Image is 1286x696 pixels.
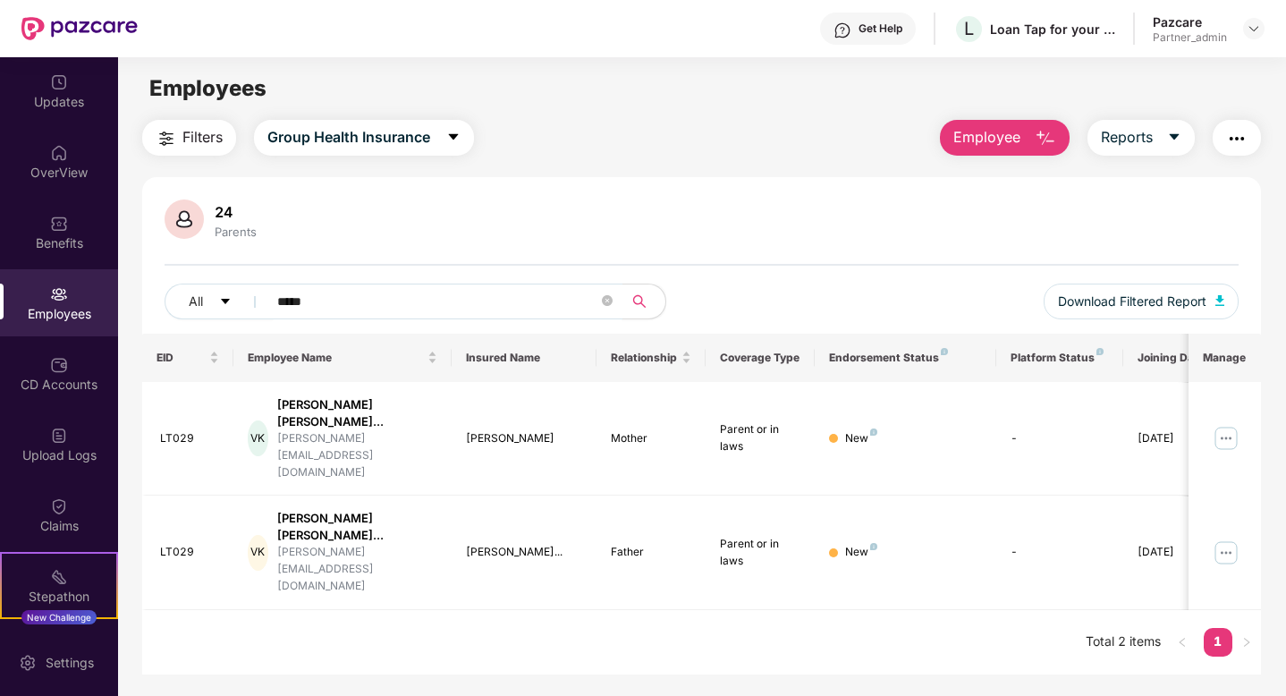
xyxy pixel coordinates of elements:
li: Previous Page [1168,628,1197,657]
span: Reports [1101,126,1153,149]
button: Group Health Insurancecaret-down [254,120,474,156]
button: Download Filtered Report [1044,284,1239,319]
img: svg+xml;base64,PHN2ZyBpZD0iU2V0dGluZy0yMHgyMCIgeG1sbnM9Imh0dHA6Ly93d3cudzMub3JnLzIwMDAvc3ZnIiB3aW... [19,654,37,672]
th: EID [142,334,233,382]
th: Coverage Type [706,334,815,382]
li: Total 2 items [1086,628,1161,657]
img: svg+xml;base64,PHN2ZyB4bWxucz0iaHR0cDovL3d3dy53My5vcmcvMjAwMC9zdmciIHhtbG5zOnhsaW5rPSJodHRwOi8vd3... [165,199,204,239]
div: Parent or in laws [720,421,800,455]
img: svg+xml;base64,PHN2ZyBpZD0iRW1wbG95ZWVzIiB4bWxucz0iaHR0cDovL3d3dy53My5vcmcvMjAwMC9zdmciIHdpZHRoPS... [50,285,68,303]
img: svg+xml;base64,PHN2ZyB4bWxucz0iaHR0cDovL3d3dy53My5vcmcvMjAwMC9zdmciIHdpZHRoPSIyNCIgaGVpZ2h0PSIyNC... [156,128,177,149]
div: Parents [211,225,260,239]
div: LT029 [160,430,219,447]
td: - [996,382,1123,497]
div: VK [248,535,268,571]
div: [PERSON_NAME][EMAIL_ADDRESS][DOMAIN_NAME] [277,430,436,481]
span: L [964,18,974,39]
img: svg+xml;base64,PHN2ZyB4bWxucz0iaHR0cDovL3d3dy53My5vcmcvMjAwMC9zdmciIHhtbG5zOnhsaW5rPSJodHRwOi8vd3... [1215,295,1224,306]
span: All [189,292,203,311]
img: manageButton [1212,539,1240,567]
td: - [996,496,1123,610]
span: search [622,294,656,309]
li: 1 [1204,628,1232,657]
img: svg+xml;base64,PHN2ZyB4bWxucz0iaHR0cDovL3d3dy53My5vcmcvMjAwMC9zdmciIHhtbG5zOnhsaW5rPSJodHRwOi8vd3... [1035,128,1056,149]
div: New [845,544,877,561]
div: Endorsement Status [829,351,982,365]
div: LT029 [160,544,219,561]
a: 1 [1204,628,1232,655]
span: caret-down [219,295,232,310]
img: svg+xml;base64,PHN2ZyBpZD0iSGVscC0zMngzMiIgeG1sbnM9Imh0dHA6Ly93d3cudzMub3JnLzIwMDAvc3ZnIiB3aWR0aD... [833,21,851,39]
div: [DATE] [1138,430,1218,447]
div: Platform Status [1011,351,1109,365]
img: svg+xml;base64,PHN2ZyBpZD0iQmVuZWZpdHMiIHhtbG5zPSJodHRwOi8vd3d3LnczLm9yZy8yMDAwL3N2ZyIgd2lkdGg9Ij... [50,215,68,233]
span: Group Health Insurance [267,126,430,149]
img: svg+xml;base64,PHN2ZyBpZD0iVXBsb2FkX0xvZ3MiIGRhdGEtbmFtZT0iVXBsb2FkIExvZ3MiIHhtbG5zPSJodHRwOi8vd3... [50,427,68,445]
div: [PERSON_NAME] [PERSON_NAME]... [277,510,436,544]
div: Parent or in laws [720,536,800,570]
div: Settings [40,654,99,672]
img: svg+xml;base64,PHN2ZyB4bWxucz0iaHR0cDovL3d3dy53My5vcmcvMjAwMC9zdmciIHdpZHRoPSIyNCIgaGVpZ2h0PSIyNC... [1226,128,1248,149]
img: New Pazcare Logo [21,17,138,40]
div: [PERSON_NAME]... [466,544,583,561]
div: Father [611,544,691,561]
div: Mother [611,430,691,447]
span: close-circle [602,295,613,306]
img: svg+xml;base64,PHN2ZyB4bWxucz0iaHR0cDovL3d3dy53My5vcmcvMjAwMC9zdmciIHdpZHRoPSI4IiBoZWlnaHQ9IjgiIH... [941,348,948,355]
img: svg+xml;base64,PHN2ZyBpZD0iQ0RfQWNjb3VudHMiIGRhdGEtbmFtZT0iQ0QgQWNjb3VudHMiIHhtbG5zPSJodHRwOi8vd3... [50,356,68,374]
span: left [1177,637,1188,648]
span: right [1241,637,1252,648]
span: Relationship [611,351,678,365]
span: caret-down [446,130,461,146]
img: svg+xml;base64,PHN2ZyBpZD0iSG9tZSIgeG1sbnM9Imh0dHA6Ly93d3cudzMub3JnLzIwMDAvc3ZnIiB3aWR0aD0iMjAiIG... [50,144,68,162]
img: svg+xml;base64,PHN2ZyB4bWxucz0iaHR0cDovL3d3dy53My5vcmcvMjAwMC9zdmciIHdpZHRoPSI4IiBoZWlnaHQ9IjgiIH... [870,429,877,436]
span: Employee [953,126,1020,149]
span: Employee Name [248,351,424,365]
img: svg+xml;base64,PHN2ZyB4bWxucz0iaHR0cDovL3d3dy53My5vcmcvMjAwMC9zdmciIHdpZHRoPSI4IiBoZWlnaHQ9IjgiIH... [870,543,877,550]
button: search [622,284,666,319]
button: Employee [940,120,1070,156]
img: svg+xml;base64,PHN2ZyB4bWxucz0iaHR0cDovL3d3dy53My5vcmcvMjAwMC9zdmciIHdpZHRoPSIyMSIgaGVpZ2h0PSIyMC... [50,568,68,586]
div: New [845,430,877,447]
span: Employees [149,75,267,101]
div: Stepathon [2,588,116,606]
div: 24 [211,203,260,221]
img: svg+xml;base64,PHN2ZyBpZD0iQ2xhaW0iIHhtbG5zPSJodHRwOi8vd3d3LnczLm9yZy8yMDAwL3N2ZyIgd2lkdGg9IjIwIi... [50,497,68,515]
th: Relationship [596,334,706,382]
button: Reportscaret-down [1087,120,1195,156]
th: Insured Name [452,334,597,382]
span: close-circle [602,293,613,310]
th: Joining Date [1123,334,1232,382]
button: Filters [142,120,236,156]
button: left [1168,628,1197,657]
img: svg+xml;base64,PHN2ZyB4bWxucz0iaHR0cDovL3d3dy53My5vcmcvMjAwMC9zdmciIHdpZHRoPSI4IiBoZWlnaHQ9IjgiIH... [1096,348,1104,355]
th: Manage [1189,334,1261,382]
div: [PERSON_NAME] [PERSON_NAME]... [277,396,436,430]
div: Loan Tap for your Parents [990,21,1115,38]
th: Employee Name [233,334,452,382]
div: Pazcare [1153,13,1227,30]
img: manageButton [1212,424,1240,453]
div: [PERSON_NAME][EMAIL_ADDRESS][DOMAIN_NAME] [277,544,436,595]
span: Download Filtered Report [1058,292,1206,311]
span: EID [157,351,206,365]
div: [DATE] [1138,544,1218,561]
span: Filters [182,126,223,149]
span: caret-down [1167,130,1181,146]
div: Partner_admin [1153,30,1227,45]
div: Get Help [859,21,902,36]
button: right [1232,628,1261,657]
img: svg+xml;base64,PHN2ZyBpZD0iRHJvcGRvd24tMzJ4MzIiIHhtbG5zPSJodHRwOi8vd3d3LnczLm9yZy8yMDAwL3N2ZyIgd2... [1247,21,1261,36]
li: Next Page [1232,628,1261,657]
img: svg+xml;base64,PHN2ZyBpZD0iVXBkYXRlZCIgeG1sbnM9Imh0dHA6Ly93d3cudzMub3JnLzIwMDAvc3ZnIiB3aWR0aD0iMj... [50,73,68,91]
div: VK [248,420,268,456]
div: New Challenge [21,610,97,624]
button: Allcaret-down [165,284,274,319]
div: [PERSON_NAME] [466,430,583,447]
